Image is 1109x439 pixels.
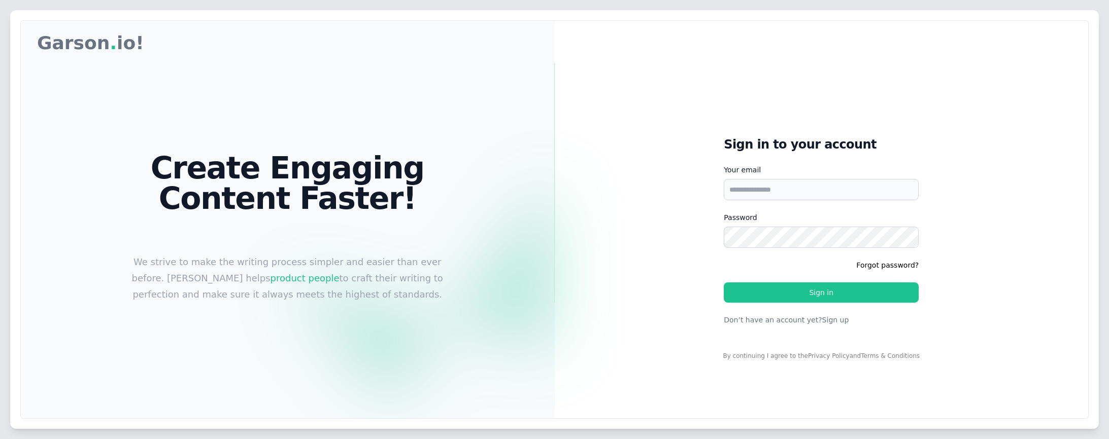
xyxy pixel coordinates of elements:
a: Terms & Conditions [861,352,920,359]
button: Forgot password? [856,260,919,270]
button: Sign up [822,315,849,325]
p: Don’t have an account yet? [724,315,919,325]
p: We strive to make the writing process simpler and easier than ever before. [PERSON_NAME] helps to... [117,254,458,303]
button: Sign in [724,282,919,303]
nav: Global [37,33,539,63]
h1: Sign in to your account [724,136,919,153]
span: product people [271,273,340,283]
label: Your email [724,165,919,175]
h1: Create Engaging Content Faster! [117,153,458,213]
div: By continuing I agree to the and [723,341,920,360]
label: Password [724,212,919,223]
a: Privacy Policy [808,352,850,359]
a: Garson.io! [34,30,147,66]
p: Garson io! [37,33,144,63]
span: . [110,32,117,53]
